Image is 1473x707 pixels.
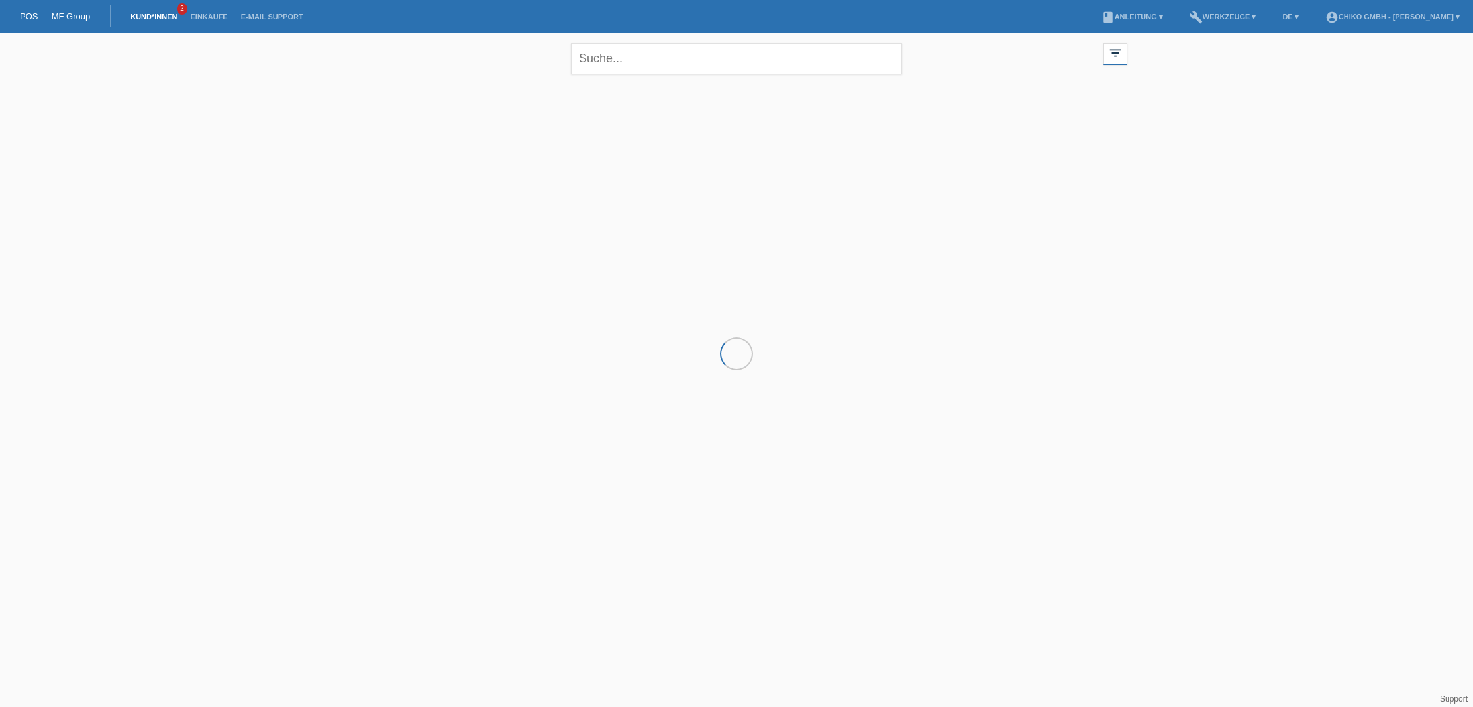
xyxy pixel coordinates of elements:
[1440,694,1468,704] a: Support
[124,13,183,21] a: Kund*innen
[177,3,187,15] span: 2
[1276,13,1305,21] a: DE ▾
[1108,46,1123,60] i: filter_list
[20,11,90,21] a: POS — MF Group
[1101,11,1115,24] i: book
[1319,13,1466,21] a: account_circleChiko GmbH - [PERSON_NAME] ▾
[571,43,902,74] input: Suche...
[1325,11,1339,24] i: account_circle
[1095,13,1170,21] a: bookAnleitung ▾
[1183,13,1263,21] a: buildWerkzeuge ▾
[1190,11,1203,24] i: build
[234,13,310,21] a: E-Mail Support
[183,13,234,21] a: Einkäufe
